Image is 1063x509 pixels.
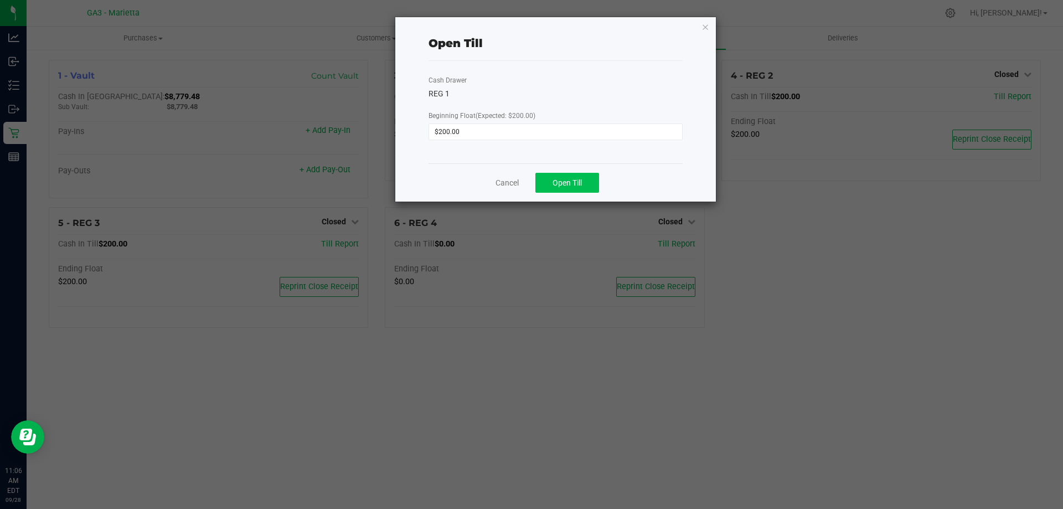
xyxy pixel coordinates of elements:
iframe: Resource center [11,420,44,454]
div: Open Till [429,35,483,52]
label: Cash Drawer [429,75,467,85]
a: Cancel [496,177,519,189]
span: Beginning Float [429,112,535,120]
button: Open Till [535,173,599,193]
span: (Expected: $200.00) [476,112,535,120]
div: REG 1 [429,88,683,100]
span: Open Till [553,178,582,187]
